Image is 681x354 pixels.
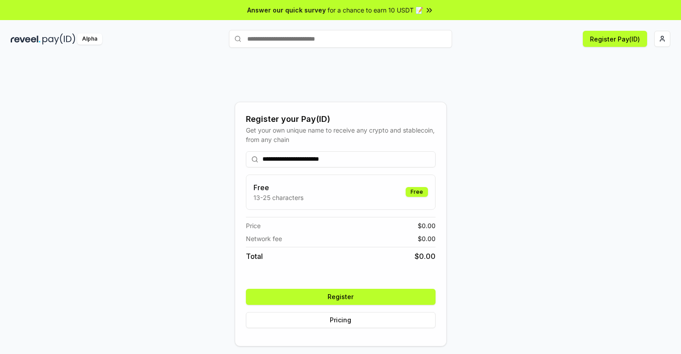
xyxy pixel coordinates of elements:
[415,251,436,262] span: $ 0.00
[253,193,303,202] p: 13-25 characters
[11,33,41,45] img: reveel_dark
[246,113,436,125] div: Register your Pay(ID)
[583,31,647,47] button: Register Pay(ID)
[42,33,75,45] img: pay_id
[246,312,436,328] button: Pricing
[77,33,102,45] div: Alpha
[418,234,436,243] span: $ 0.00
[246,125,436,144] div: Get your own unique name to receive any crypto and stablecoin, from any chain
[246,234,282,243] span: Network fee
[328,5,423,15] span: for a chance to earn 10 USDT 📝
[247,5,326,15] span: Answer our quick survey
[406,187,428,197] div: Free
[246,221,261,230] span: Price
[253,182,303,193] h3: Free
[246,251,263,262] span: Total
[418,221,436,230] span: $ 0.00
[246,289,436,305] button: Register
